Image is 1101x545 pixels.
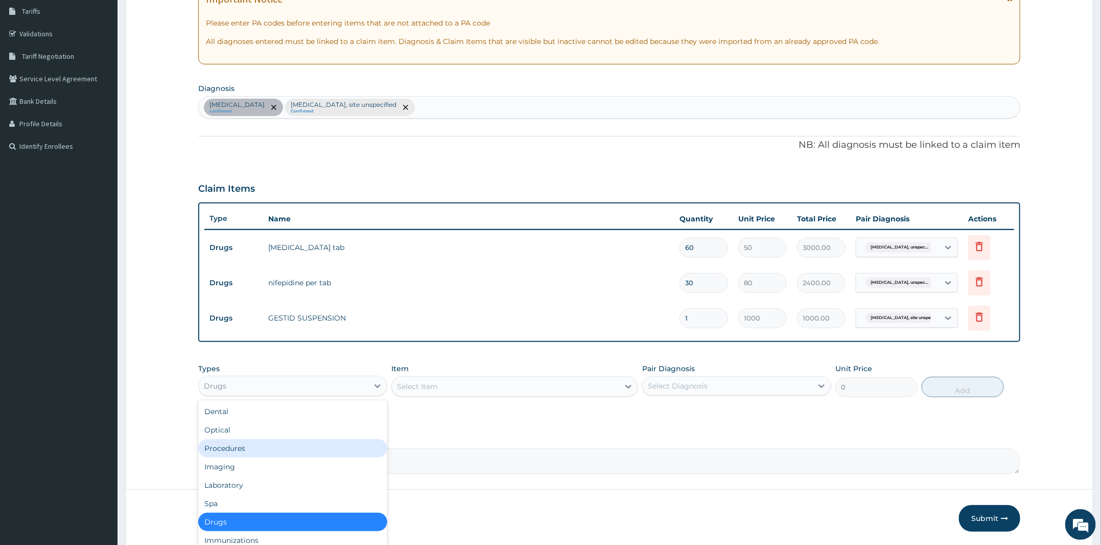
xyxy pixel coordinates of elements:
[397,381,438,392] div: Select Item
[674,209,733,229] th: Quantity
[209,101,265,109] p: [MEDICAL_DATA]
[648,381,708,391] div: Select Diagnosis
[198,402,387,421] div: Dental
[204,381,226,391] div: Drugs
[204,309,263,328] td: Drugs
[53,57,172,71] div: Chat with us now
[204,209,263,228] th: Type
[5,279,195,315] textarea: Type your message and hit 'Enter'
[851,209,963,229] th: Pair Diagnosis
[209,109,265,114] small: confirmed
[959,505,1020,532] button: Submit
[22,7,40,16] span: Tariffs
[269,103,278,112] span: remove selection option
[22,52,74,61] span: Tariff Negotiation
[865,242,933,253] span: [MEDICAL_DATA], unspec...
[198,476,387,494] div: Laboratory
[792,209,851,229] th: Total Price
[291,109,396,114] small: Confirmed
[204,274,263,292] td: Drugs
[204,238,263,257] td: Drugs
[263,237,674,258] td: [MEDICAL_DATA] tab
[963,209,1014,229] th: Actions
[391,364,409,374] label: Item
[291,101,396,109] p: [MEDICAL_DATA], site unspecified
[206,18,1013,28] p: Please enter PA codes before entering items that are not attached to a PA code
[198,184,255,195] h3: Claim Items
[198,434,1020,443] label: Comment
[198,365,220,373] label: Types
[865,313,948,323] span: [MEDICAL_DATA], site unspecified
[198,139,1020,152] p: NB: All diagnosis must be linked to a claim item
[198,439,387,458] div: Procedures
[263,272,674,293] td: nifepidine per tab
[206,36,1013,47] p: All diagnoses entered must be linked to a claim item. Diagnosis & Claim Items that are visible bu...
[198,421,387,439] div: Optical
[168,5,192,30] div: Minimize live chat window
[198,513,387,531] div: Drugs
[922,377,1004,397] button: Add
[59,129,141,232] span: We're online!
[198,83,235,94] label: Diagnosis
[198,494,387,513] div: Spa
[865,278,933,288] span: [MEDICAL_DATA], unspec...
[198,458,387,476] div: Imaging
[263,308,674,328] td: GESTID SUSPENSION
[733,209,792,229] th: Unit Price
[642,364,695,374] label: Pair Diagnosis
[401,103,410,112] span: remove selection option
[835,364,872,374] label: Unit Price
[19,51,41,77] img: d_794563401_company_1708531726252_794563401
[263,209,674,229] th: Name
